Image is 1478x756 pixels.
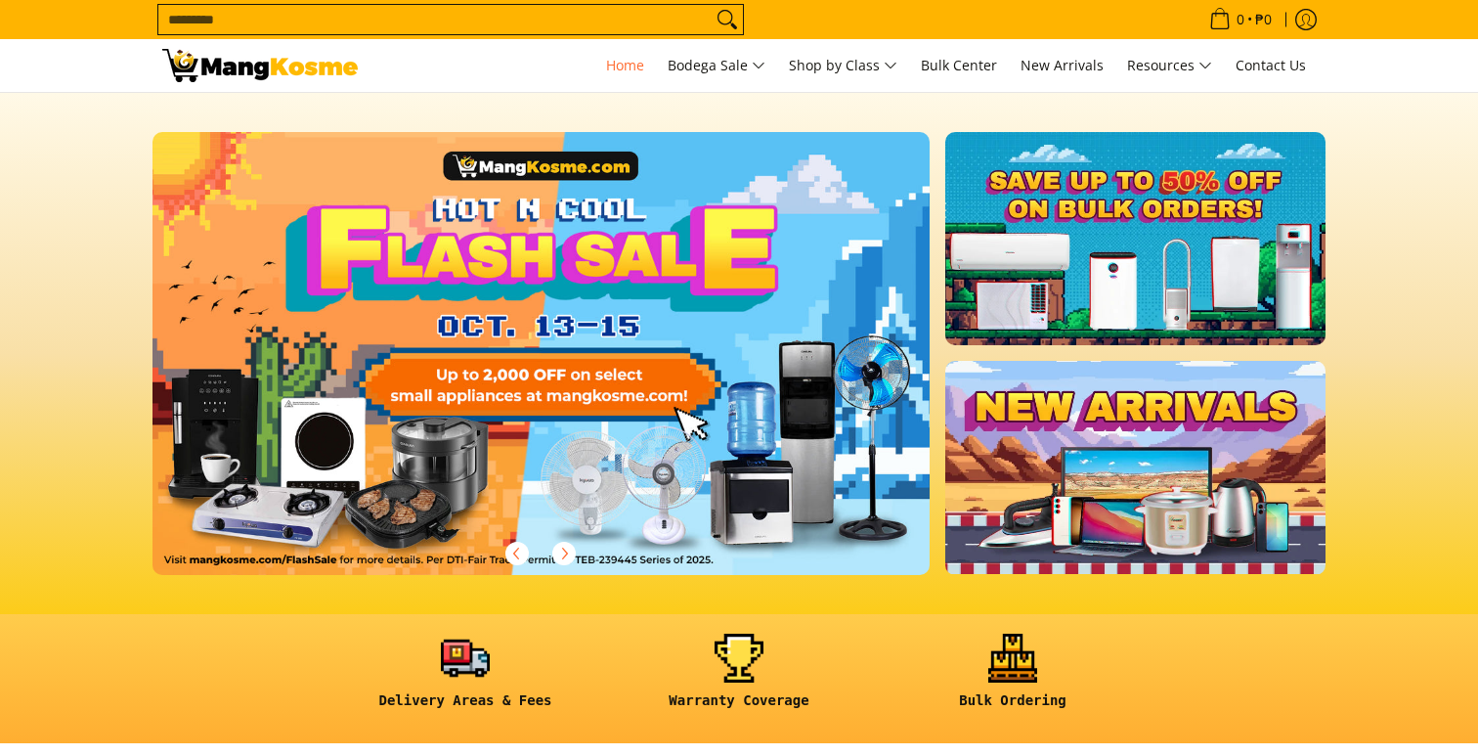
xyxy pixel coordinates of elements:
[789,54,897,78] span: Shop by Class
[712,5,743,34] button: Search
[1236,56,1306,74] span: Contact Us
[612,634,866,725] a: <h6><strong>Warranty Coverage</strong></h6>
[921,56,997,74] span: Bulk Center
[1117,39,1222,92] a: Resources
[377,39,1316,92] nav: Main Menu
[152,132,992,606] a: More
[658,39,775,92] a: Bodega Sale
[596,39,654,92] a: Home
[1252,13,1275,26] span: ₱0
[911,39,1007,92] a: Bulk Center
[1127,54,1212,78] span: Resources
[668,54,765,78] span: Bodega Sale
[606,56,644,74] span: Home
[496,532,539,575] button: Previous
[1226,39,1316,92] a: Contact Us
[543,532,586,575] button: Next
[779,39,907,92] a: Shop by Class
[338,634,592,725] a: <h6><strong>Delivery Areas & Fees</strong></h6>
[162,49,358,82] img: Mang Kosme: Your Home Appliances Warehouse Sale Partner!
[1203,9,1278,30] span: •
[1011,39,1113,92] a: New Arrivals
[1021,56,1104,74] span: New Arrivals
[1234,13,1247,26] span: 0
[886,634,1140,725] a: <h6><strong>Bulk Ordering</strong></h6>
